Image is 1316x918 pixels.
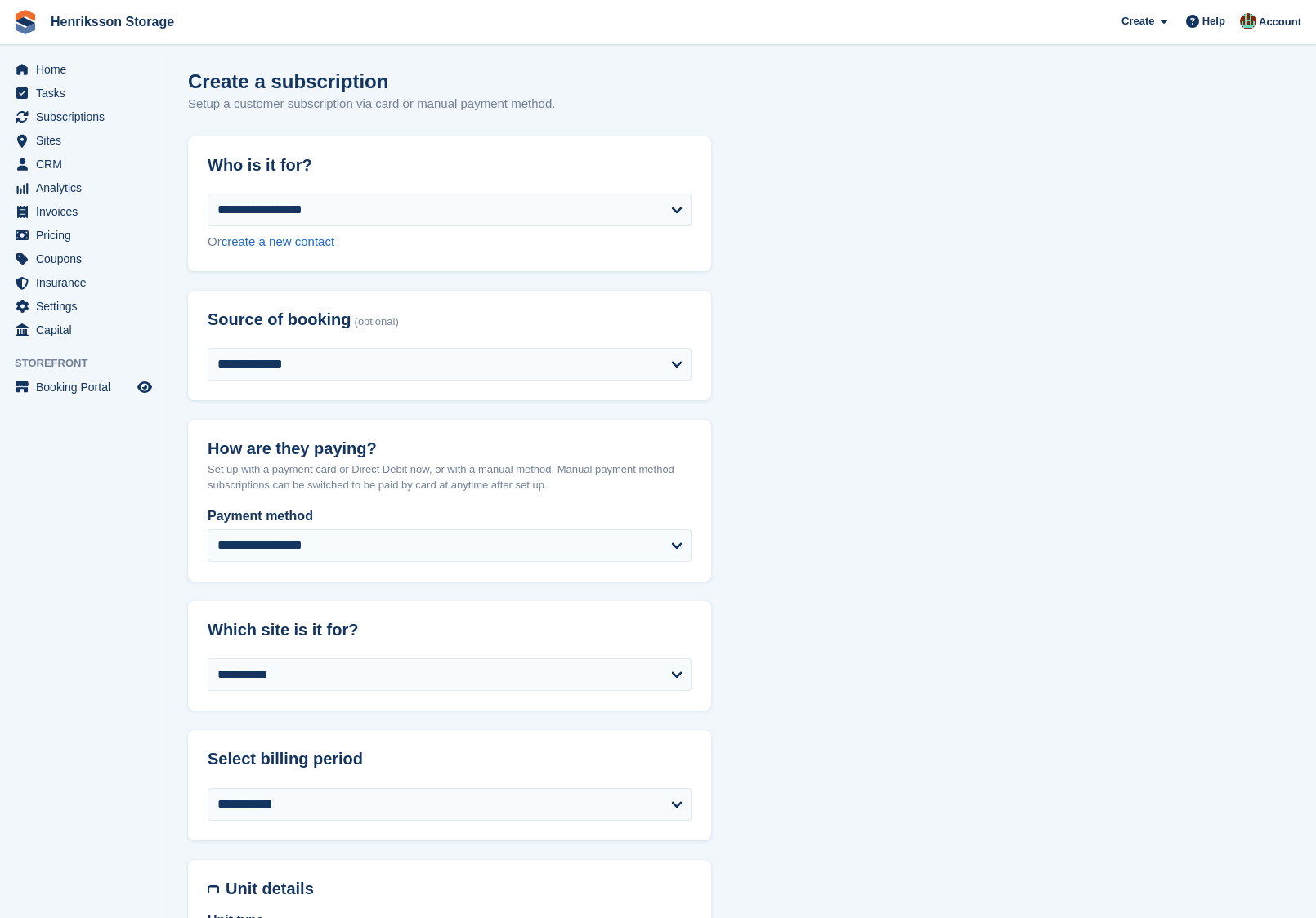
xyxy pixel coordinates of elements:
span: CRM [36,153,134,176]
span: Tasks [36,82,134,105]
h2: Unit details [226,880,692,898]
span: Create [1121,13,1154,29]
h2: Which site is it for? [208,621,692,639]
img: unit-details-icon-595b0c5c156355b767ba7b61e002efae458ec76ed5ec05730b8e856ff9ea34a9.svg [208,880,219,898]
div: Or [208,233,692,252]
a: Preview store [135,377,154,397]
span: Storefront [15,355,163,372]
a: create a new contact [222,234,334,248]
a: menu [8,176,154,199]
span: Sites [36,129,134,152]
a: menu [8,247,154,270]
span: Booking Portal [36,376,134,399]
img: stora-icon-8386f47178a22dfd0bd8f6a31ec36ba5ce8667c1dd55bd0f319d3a0aa187defe.svg [13,10,38,34]
h2: Who is it for? [208,156,692,175]
span: Account [1259,14,1301,30]
a: Henriksson Storage [44,8,181,35]
span: Capital [36,319,134,341]
a: menu [8,295,154,318]
a: menu [8,105,154,128]
span: Analytics [36,176,134,199]
a: menu [8,224,154,247]
span: Coupons [36,247,134,270]
p: Setup a customer subscription via card or manual payment method. [188,95,555,114]
span: Settings [36,295,134,318]
a: menu [8,376,154,399]
h1: Create a subscription [188,70,388,92]
span: Insurance [36,271,134,294]
img: Isak Martinelle [1240,13,1256,29]
a: menu [8,319,154,341]
span: (optional) [355,316,399,328]
a: menu [8,153,154,176]
label: Payment method [208,506,692,526]
span: Pricing [36,224,134,247]
a: menu [8,82,154,105]
span: Help [1202,13,1225,29]
h2: How are they paying? [208,439,692,458]
span: Subscriptions [36,105,134,128]
p: Set up with a payment card or Direct Debit now, or with a manual method. Manual payment method su... [208,461,692,493]
a: menu [8,200,154,223]
h2: Select billing period [208,750,692,769]
span: Invoices [36,200,134,223]
span: Home [36,58,134,81]
a: menu [8,58,154,81]
span: Source of booking [208,310,351,329]
a: menu [8,129,154,152]
a: menu [8,271,154,294]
